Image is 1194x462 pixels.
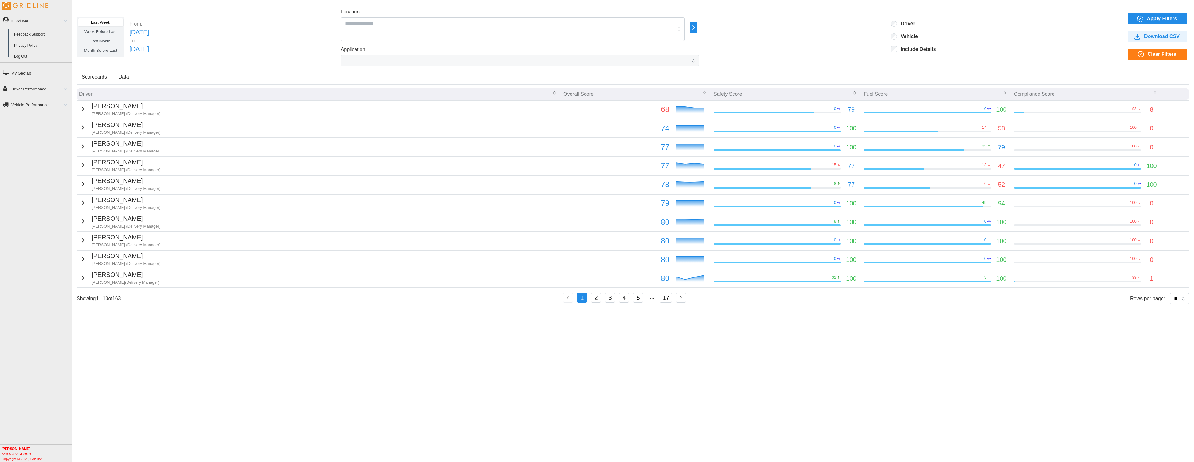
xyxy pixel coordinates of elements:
p: Showing 1 ... 10 of 163 [77,295,121,302]
img: Gridline [2,2,48,10]
p: 0 [1150,123,1153,133]
p: 100 [846,274,856,283]
p: 3 [984,275,986,280]
p: [PERSON_NAME] [92,139,160,148]
button: [PERSON_NAME][PERSON_NAME] (Delivery Manager) [79,176,160,191]
p: 47 [998,161,1005,171]
a: Privacy Policy [11,40,72,51]
p: 100 [846,255,856,265]
p: 8 [1150,105,1153,114]
button: 1 [577,293,587,303]
button: [PERSON_NAME][PERSON_NAME] (Delivery Manager) [79,195,160,210]
p: 0 [1150,255,1153,265]
p: 94 [998,199,1005,208]
p: 0 [834,125,836,130]
p: 0 [1150,199,1153,208]
p: 0 [1134,181,1137,186]
p: 0 [984,237,986,243]
p: [PERSON_NAME](Delivery Manager) [92,280,159,285]
p: 1 [1150,274,1153,283]
p: [PERSON_NAME] [92,195,160,205]
span: Apply Filters [1147,13,1177,24]
p: Rows per page: [1130,295,1165,302]
p: 49 [982,200,986,205]
span: Scorecards [82,75,107,79]
button: 2 [591,293,601,303]
p: [PERSON_NAME] (Delivery Manager) [92,167,160,173]
span: Last Month [90,39,110,43]
p: 79 [998,142,1005,152]
p: Compliance Score [1014,90,1055,98]
button: [PERSON_NAME][PERSON_NAME] (Delivery Manager) [79,157,160,173]
p: 100 [1146,180,1157,190]
button: Apply Filters [1128,13,1187,24]
p: 100 [1130,256,1137,262]
p: [PERSON_NAME] [92,233,160,242]
p: [PERSON_NAME] [92,270,159,280]
p: 79 [848,105,855,114]
p: [PERSON_NAME] (Delivery Manager) [92,148,160,154]
p: 58 [998,123,1005,133]
p: 100 [1130,219,1137,224]
label: Application [341,46,365,54]
button: Download CSV [1128,31,1187,42]
p: 0 [1150,236,1153,246]
p: 100 [1130,143,1137,149]
p: 77 [563,160,669,172]
p: 100 [846,217,856,227]
p: [DATE] [129,27,149,37]
p: [PERSON_NAME] (Delivery Manager) [92,111,160,117]
p: 13 [982,162,986,168]
label: Driver [897,21,915,27]
p: [PERSON_NAME] (Delivery Manager) [92,130,160,135]
p: 100 [1130,200,1137,205]
p: 8 [834,219,836,224]
p: 25 [982,143,986,149]
p: 100 [996,255,1006,265]
p: [PERSON_NAME] [92,176,160,186]
p: 77 [563,141,669,153]
p: 77 [848,180,855,190]
i: beta v.2025.4.2019 [2,452,31,456]
p: 100 [1146,161,1157,171]
button: [PERSON_NAME][PERSON_NAME](Delivery Manager) [79,270,159,285]
p: [PERSON_NAME] [92,157,160,167]
p: 0 [834,200,836,205]
p: 0 [1150,217,1153,227]
p: Safety Score [714,90,742,98]
p: 100 [1130,237,1137,243]
p: [PERSON_NAME] [92,120,160,130]
p: 80 [563,216,669,228]
span: Data [118,75,129,79]
p: [PERSON_NAME] (Delivery Manager) [92,242,160,248]
span: Month Before Last [84,48,117,53]
p: 0 [834,143,836,149]
p: 15 [832,162,836,168]
a: Feedback/Support [11,29,72,40]
div: Copyright © 2025, Gridline [2,446,72,461]
button: [PERSON_NAME][PERSON_NAME] (Delivery Manager) [79,251,160,267]
button: [PERSON_NAME][PERSON_NAME] (Delivery Manager) [79,214,160,229]
p: Fuel Score [864,90,888,98]
p: [PERSON_NAME] (Delivery Manager) [92,186,160,191]
p: 100 [996,105,1006,114]
p: 0 [834,106,836,112]
p: [PERSON_NAME] (Delivery Manager) [92,261,160,267]
p: 100 [846,123,856,133]
label: Location [341,8,360,16]
p: 80 [563,235,669,247]
button: 3 [605,293,615,303]
p: [PERSON_NAME] [92,251,160,261]
p: 100 [1130,125,1137,130]
p: 0 [1150,142,1153,152]
label: Include Details [897,46,936,52]
p: 100 [846,236,856,246]
span: Clear Filters [1148,49,1176,60]
p: 79 [563,197,669,209]
button: Clear Filters [1128,49,1187,60]
p: 77 [848,161,855,171]
p: To: [129,37,149,44]
label: Vehicle [897,33,918,40]
p: 99 [1132,275,1136,280]
p: 100 [996,274,1006,283]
